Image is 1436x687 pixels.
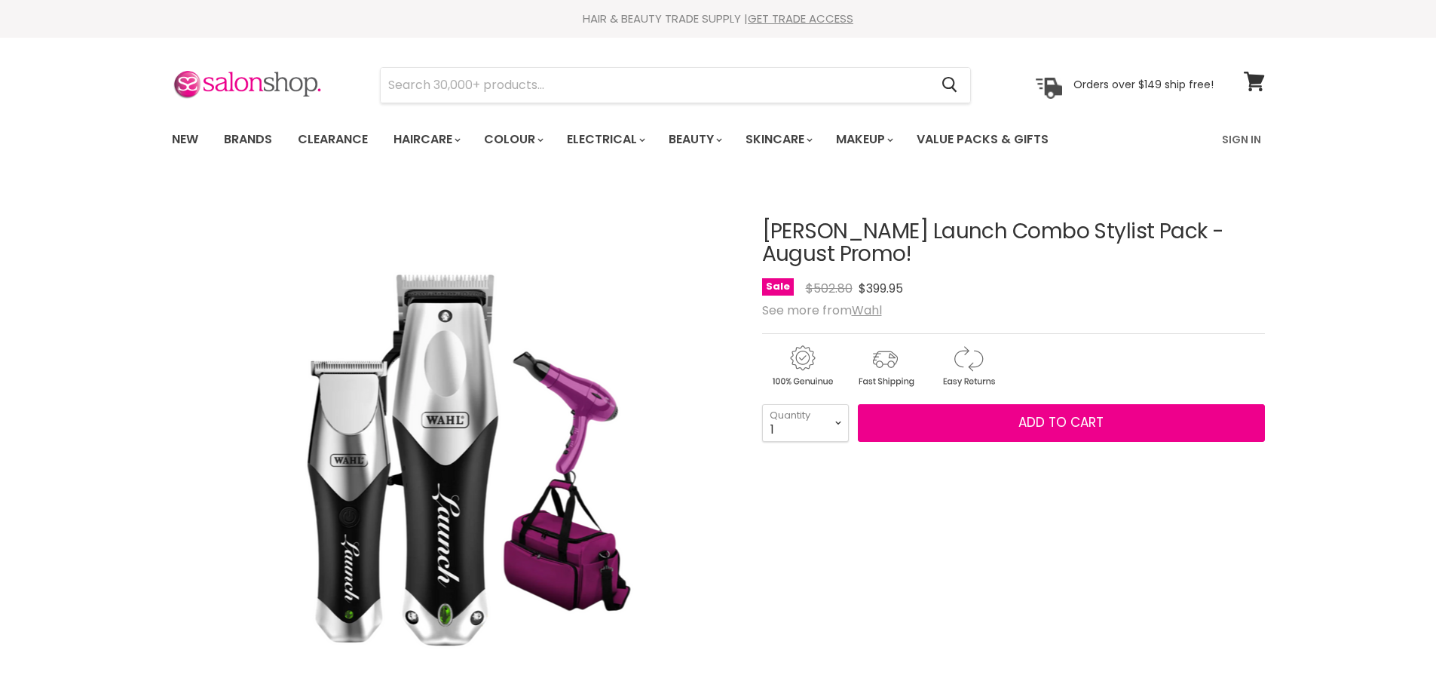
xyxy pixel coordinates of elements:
form: Product [380,67,971,103]
ul: Main menu [161,118,1137,161]
img: shipping.gif [845,343,925,389]
a: Colour [473,124,553,155]
a: Value Packs & Gifts [905,124,1060,155]
a: New [161,124,210,155]
span: $502.80 [806,280,853,297]
img: genuine.gif [762,343,842,389]
div: HAIR & BEAUTY TRADE SUPPLY | [153,11,1284,26]
button: Search [930,68,970,103]
a: Skincare [734,124,822,155]
a: Wahl [852,302,882,319]
a: Haircare [382,124,470,155]
span: See more from [762,302,882,319]
h1: [PERSON_NAME] Launch Combo Stylist Pack - August Promo! [762,220,1265,267]
a: Makeup [825,124,902,155]
span: Add to cart [1018,413,1104,431]
a: Clearance [286,124,379,155]
a: Beauty [657,124,731,155]
a: Sign In [1213,124,1270,155]
a: Brands [213,124,283,155]
a: Electrical [556,124,654,155]
p: Orders over $149 ship free! [1073,78,1214,91]
a: GET TRADE ACCESS [748,11,853,26]
button: Add to cart [858,404,1265,442]
img: returns.gif [928,343,1008,389]
nav: Main [153,118,1284,161]
span: $399.95 [859,280,903,297]
span: Sale [762,278,794,296]
select: Quantity [762,404,849,442]
input: Search [381,68,930,103]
